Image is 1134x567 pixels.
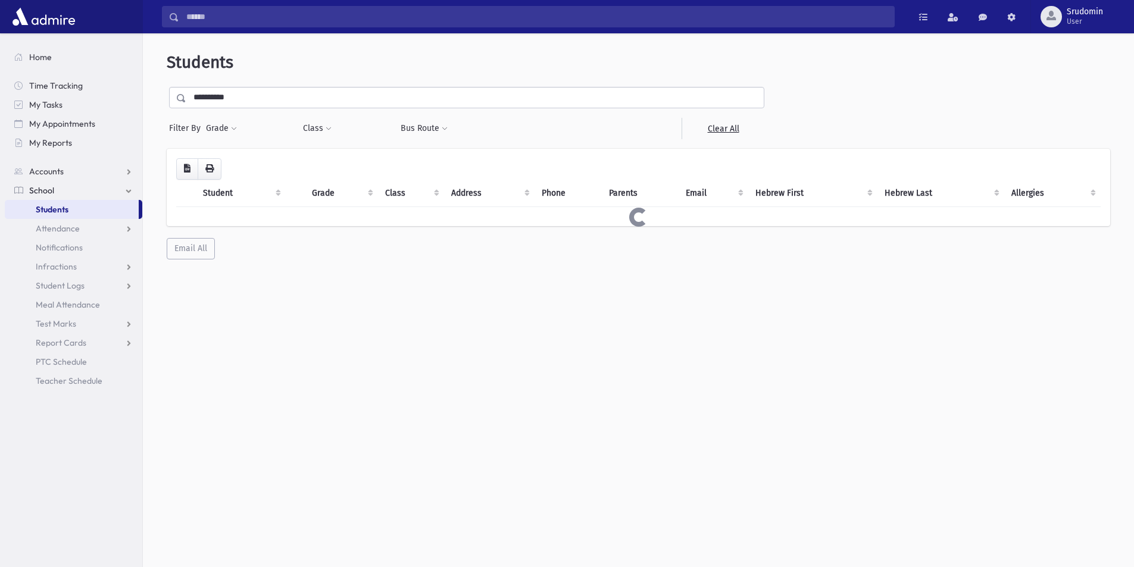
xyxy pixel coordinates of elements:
[877,180,1005,207] th: Hebrew Last
[29,137,72,148] span: My Reports
[535,180,602,207] th: Phone
[29,52,52,62] span: Home
[36,223,80,234] span: Attendance
[302,118,332,139] button: Class
[5,133,142,152] a: My Reports
[176,158,198,180] button: CSV
[36,280,85,291] span: Student Logs
[602,180,679,207] th: Parents
[179,6,894,27] input: Search
[5,238,142,257] a: Notifications
[36,242,83,253] span: Notifications
[1067,17,1103,26] span: User
[169,122,205,134] span: Filter By
[5,371,142,390] a: Teacher Schedule
[5,181,142,200] a: School
[36,261,77,272] span: Infractions
[29,99,63,110] span: My Tasks
[5,200,139,219] a: Students
[36,375,102,386] span: Teacher Schedule
[36,356,87,367] span: PTC Schedule
[5,114,142,133] a: My Appointments
[5,352,142,371] a: PTC Schedule
[205,118,238,139] button: Grade
[29,166,64,177] span: Accounts
[1004,180,1101,207] th: Allergies
[5,295,142,314] a: Meal Attendance
[679,180,748,207] th: Email
[10,5,78,29] img: AdmirePro
[5,95,142,114] a: My Tasks
[5,257,142,276] a: Infractions
[682,118,764,139] a: Clear All
[5,333,142,352] a: Report Cards
[196,180,286,207] th: Student
[36,204,68,215] span: Students
[198,158,221,180] button: Print
[444,180,535,207] th: Address
[29,80,83,91] span: Time Tracking
[5,76,142,95] a: Time Tracking
[400,118,448,139] button: Bus Route
[29,185,54,196] span: School
[748,180,877,207] th: Hebrew First
[1067,7,1103,17] span: Srudomin
[5,219,142,238] a: Attendance
[305,180,377,207] th: Grade
[5,48,142,67] a: Home
[36,337,86,348] span: Report Cards
[36,299,100,310] span: Meal Attendance
[36,318,76,329] span: Test Marks
[378,180,445,207] th: Class
[167,52,233,72] span: Students
[29,118,95,129] span: My Appointments
[5,162,142,181] a: Accounts
[5,314,142,333] a: Test Marks
[167,238,215,259] button: Email All
[5,276,142,295] a: Student Logs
